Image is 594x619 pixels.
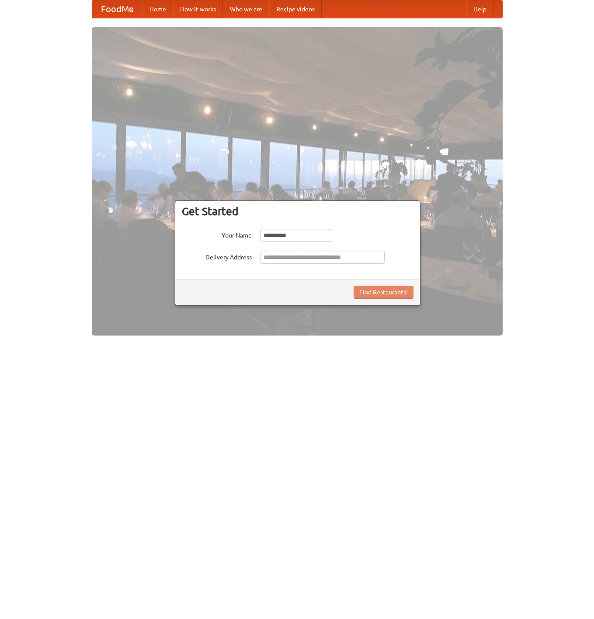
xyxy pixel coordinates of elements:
[182,205,413,218] h3: Get Started
[182,251,252,262] label: Delivery Address
[173,0,223,18] a: How it works
[466,0,493,18] a: Help
[223,0,269,18] a: Who we are
[182,229,252,240] label: Your Name
[354,286,413,299] button: Find Restaurants!
[269,0,322,18] a: Recipe videos
[142,0,173,18] a: Home
[92,0,142,18] a: FoodMe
